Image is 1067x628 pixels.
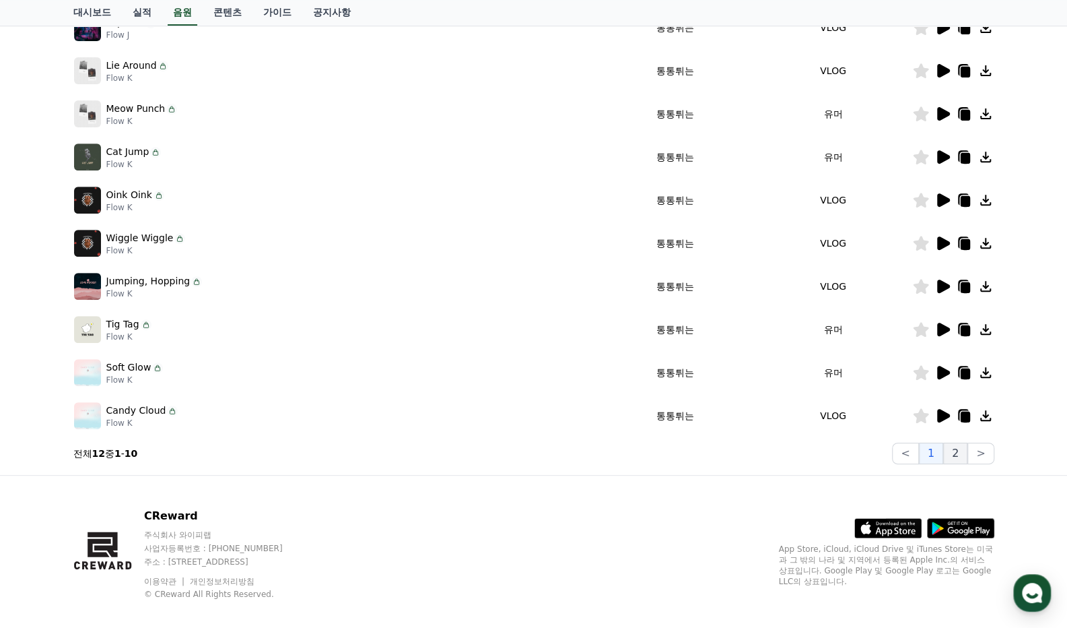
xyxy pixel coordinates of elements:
[967,443,994,464] button: >
[754,49,911,92] td: VLOG
[106,30,156,40] p: Flow J
[106,332,151,342] p: Flow K
[106,202,164,213] p: Flow K
[754,222,911,265] td: VLOG
[190,577,254,586] a: 개인정보처리방침
[74,402,101,429] img: music
[106,231,174,245] p: Wiggle Wiggle
[596,92,754,135] td: 통통튀는
[74,100,101,127] img: music
[779,544,994,587] p: App Store, iCloud, iCloud Drive 및 iTunes Store는 미국과 그 밖의 나라 및 지역에서 등록된 Apple Inc.의 서비스 상표입니다. Goo...
[114,448,121,459] strong: 1
[74,14,101,41] img: music
[596,265,754,308] td: 통통튀는
[74,316,101,343] img: music
[106,116,178,127] p: Flow K
[106,59,157,73] p: Lie Around
[74,144,101,170] img: music
[892,443,918,464] button: <
[596,135,754,179] td: 통통튀는
[144,577,186,586] a: 이용약관
[74,273,101,300] img: music
[754,92,911,135] td: 유머
[596,351,754,394] td: 통통튀는
[106,73,169,84] p: Flow K
[106,102,166,116] p: Meow Punch
[596,308,754,351] td: 통통튀는
[144,557,308,567] p: 주소 : [STREET_ADDRESS]
[754,265,911,308] td: VLOG
[89,427,174,461] a: 대화
[106,245,186,256] p: Flow K
[74,187,101,214] img: music
[144,508,308,524] p: CReward
[596,394,754,437] td: 통통튀는
[754,308,911,351] td: 유머
[943,443,967,464] button: 2
[106,159,162,170] p: Flow K
[74,359,101,386] img: music
[596,179,754,222] td: 통통튀는
[106,317,139,332] p: Tig Tag
[92,448,105,459] strong: 12
[596,49,754,92] td: 통통튀는
[596,222,754,265] td: 통통튀는
[596,6,754,49] td: 통통튀는
[74,57,101,84] img: music
[106,274,191,288] p: Jumping, Hopping
[106,288,203,299] p: Flow K
[106,360,151,375] p: Soft Glow
[123,448,139,459] span: 대화
[73,447,138,460] p: 전체 중 -
[754,394,911,437] td: VLOG
[106,375,164,385] p: Flow K
[754,179,911,222] td: VLOG
[4,427,89,461] a: 홈
[106,418,178,429] p: Flow K
[174,427,259,461] a: 설정
[125,448,137,459] strong: 10
[106,145,149,159] p: Cat Jump
[144,530,308,540] p: 주식회사 와이피랩
[919,443,943,464] button: 1
[754,135,911,179] td: 유머
[754,6,911,49] td: VLOG
[106,404,166,418] p: Candy Cloud
[144,543,308,554] p: 사업자등록번호 : [PHONE_NUMBER]
[754,351,911,394] td: 유머
[74,230,101,257] img: music
[208,447,224,458] span: 설정
[144,589,308,600] p: © CReward All Rights Reserved.
[42,447,50,458] span: 홈
[106,188,152,202] p: Oink Oink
